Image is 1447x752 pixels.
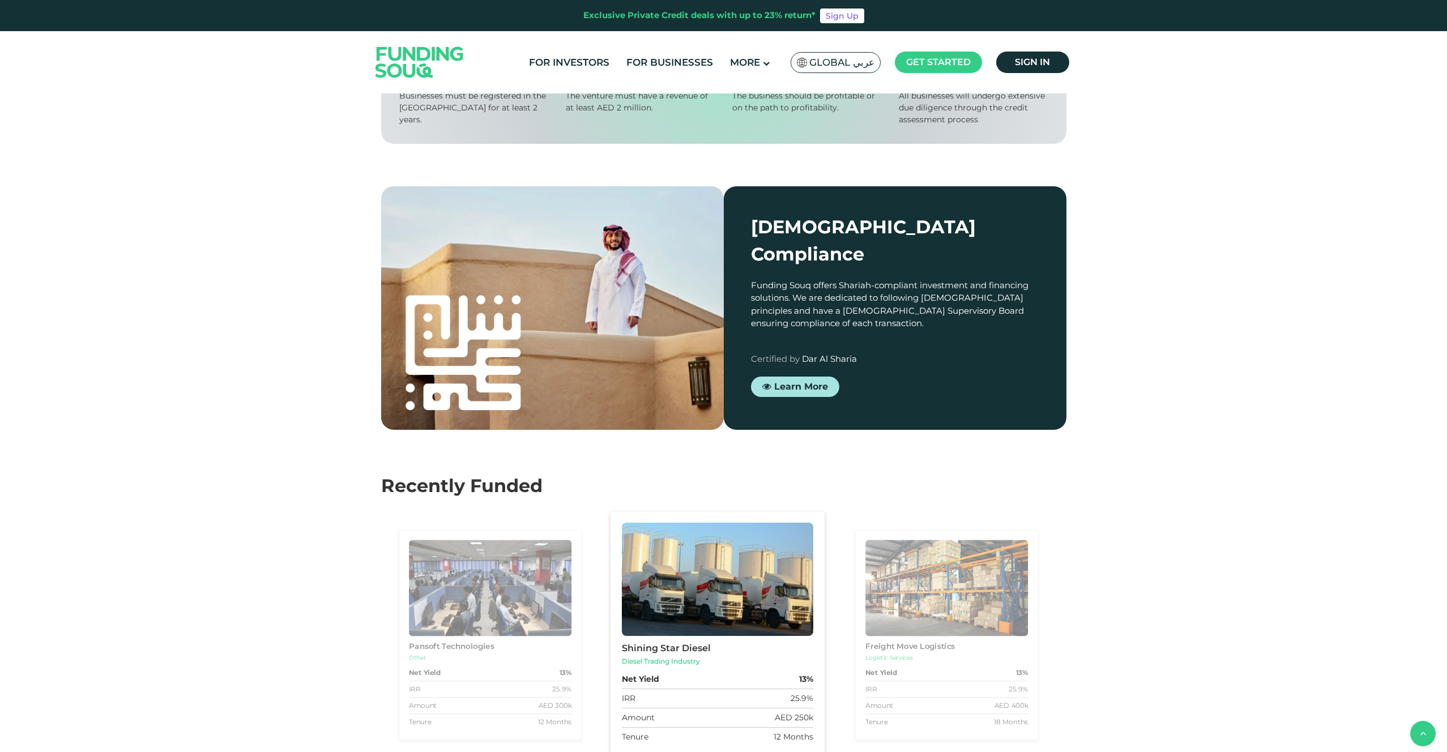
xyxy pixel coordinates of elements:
div: Other [408,653,571,662]
div: 25.9% [1009,684,1028,694]
strong: 13% [1016,668,1028,678]
div: 12 Months [537,717,571,727]
div: Businesses must be registered in the [GEOGRAPHIC_DATA] for at least 2 years. [399,90,549,126]
a: Sign in [996,52,1069,73]
a: Sign Up [820,8,864,23]
span: Dar Al Sharia [802,353,857,364]
img: Logo [364,33,475,91]
div: Tenure [865,717,888,727]
div: 18 Months [994,717,1028,727]
strong: Net Yield [865,668,897,678]
div: IRR [408,684,420,694]
div: 25.9% [552,684,571,694]
div: Amount [621,712,654,724]
strong: 13% [559,668,571,678]
strong: Net Yield [621,673,659,685]
span: Sign in [1015,57,1050,67]
div: Diesel Trading Industry [621,656,813,666]
img: Business Image [621,523,813,636]
span: Recently Funded [381,475,543,497]
a: For Businesses [624,53,716,72]
div: Shining Star Diesel [621,642,813,655]
span: Learn More [774,381,828,392]
img: shariah-img [381,186,724,430]
div: Tenure [621,731,648,743]
div: The business should be profitable or on the path to profitability. [732,90,882,114]
span: Get started [906,57,971,67]
div: AED 400k [994,700,1028,711]
div: Amount [865,700,893,711]
div: Amount [408,700,436,711]
div: Funding Souq offers Shariah-compliant investment and financing solutions. We are dedicated to fol... [751,279,1039,330]
div: Pansoft Technologies [408,641,571,652]
strong: 13% [799,673,813,685]
div: IRR [865,684,877,694]
a: Learn More [751,377,839,397]
div: Freight Move Logistics [865,641,1028,652]
img: Business Image [408,540,571,636]
div: The venture must have a revenue of at least AED 2 million. [566,90,715,114]
div: 25.9% [790,693,813,704]
div: All businesses will undergo extensive due diligence through the credit assessment process [899,90,1048,126]
div: 12 Months [773,731,813,743]
div: IRR [621,693,635,704]
div: [DEMOGRAPHIC_DATA] Compliance [751,213,1039,268]
span: Certified by [751,353,800,364]
button: back [1410,721,1436,746]
img: Business Image [865,540,1028,636]
div: AED 250k [774,712,813,724]
img: SA Flag [797,58,807,67]
span: More [730,57,760,68]
div: Logistic Services [865,653,1028,662]
div: Tenure [408,717,431,727]
div: Exclusive Private Credit deals with up to 23% return* [583,9,816,22]
a: For Investors [526,53,612,72]
span: Global عربي [809,56,874,69]
strong: Net Yield [408,668,440,678]
div: AED 300k [538,700,571,711]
